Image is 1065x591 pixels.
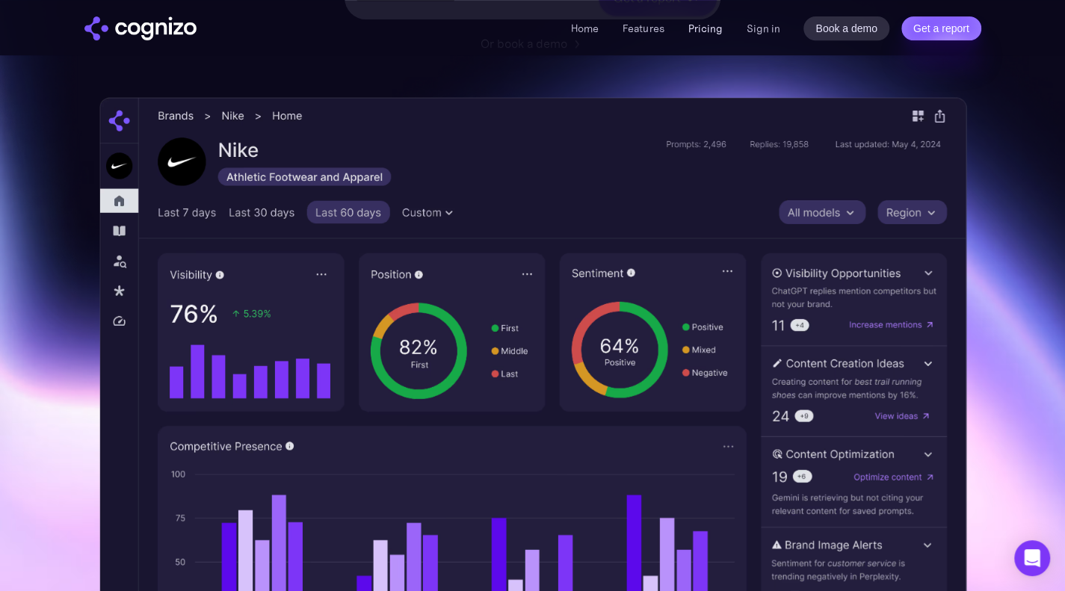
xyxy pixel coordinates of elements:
[571,22,599,35] a: Home
[84,16,197,40] img: cognizo logo
[803,16,889,40] a: Book a demo
[901,16,981,40] a: Get a report
[84,16,197,40] a: home
[623,22,664,35] a: Features
[688,22,722,35] a: Pricing
[746,19,780,37] a: Sign in
[1014,540,1050,576] div: Open Intercom Messenger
